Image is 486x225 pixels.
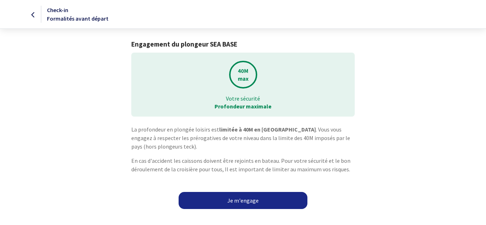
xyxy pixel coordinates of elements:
p: Votre sécurité [136,95,349,102]
strong: limitée à 40M en [GEOGRAPHIC_DATA] [219,126,316,133]
p: La profondeur en plongée loisirs est . Vous vous engagez à respecter les prérogatives de votre ni... [131,125,354,151]
strong: Profondeur maximale [215,103,271,110]
h1: Engagement du plongeur SEA BASE [131,40,354,48]
a: Je m'engage [179,192,307,209]
span: Check-in Formalités avant départ [47,6,109,22]
p: En cas d'accident les caissons doivent être rejoints en bateau. Pour votre sécurité et le bon dér... [131,156,354,173]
